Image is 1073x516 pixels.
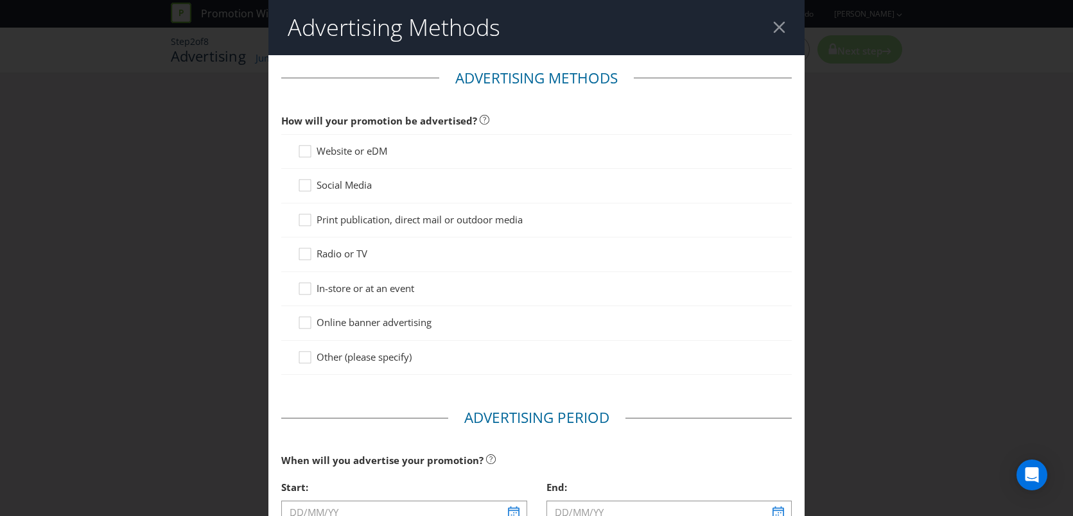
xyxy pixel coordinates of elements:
span: Social Media [317,178,372,191]
span: How will your promotion be advertised? [281,114,477,127]
span: Radio or TV [317,247,367,260]
span: Print publication, direct mail or outdoor media [317,213,523,226]
span: In-store or at an event [317,282,414,295]
div: Open Intercom Messenger [1016,460,1047,490]
legend: Advertising Methods [439,68,634,89]
span: Other (please specify) [317,350,412,363]
span: When will you advertise your promotion? [281,454,484,467]
legend: Advertising Period [448,408,625,428]
h2: Advertising Methods [288,15,500,40]
span: Online banner advertising [317,316,432,329]
span: Website or eDM [317,144,387,157]
div: End: [546,474,792,501]
div: Start: [281,474,527,501]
